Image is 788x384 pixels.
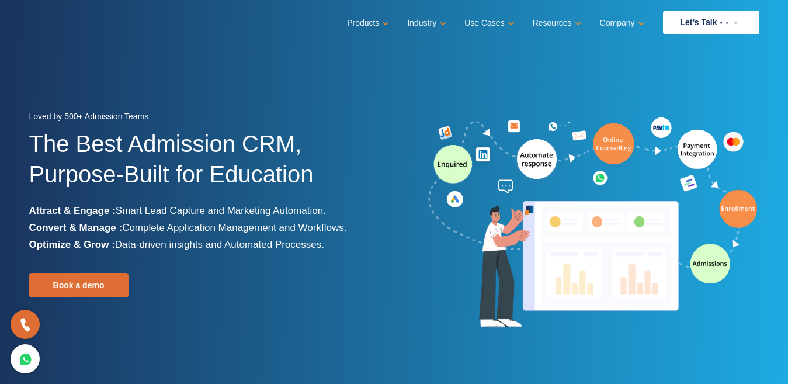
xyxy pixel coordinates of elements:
[29,108,386,129] div: Loved by 500+ Admission Teams
[122,222,346,233] span: Complete Application Management and Workflows.
[29,222,123,233] b: Convert & Manage :
[29,273,129,297] a: Book a demo
[29,239,115,250] b: Optimize & Grow :
[533,15,579,32] a: Resources
[464,15,512,32] a: Use Cases
[29,205,116,216] b: Attract & Engage :
[426,115,759,333] img: admission-software-home-page-header
[600,15,643,32] a: Company
[347,15,387,32] a: Products
[116,205,326,216] span: Smart Lead Capture and Marketing Automation.
[29,129,386,202] h1: The Best Admission CRM, Purpose-Built for Education
[663,11,759,34] a: Let’s Talk
[407,15,444,32] a: Industry
[115,239,324,250] span: Data-driven insights and Automated Processes.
